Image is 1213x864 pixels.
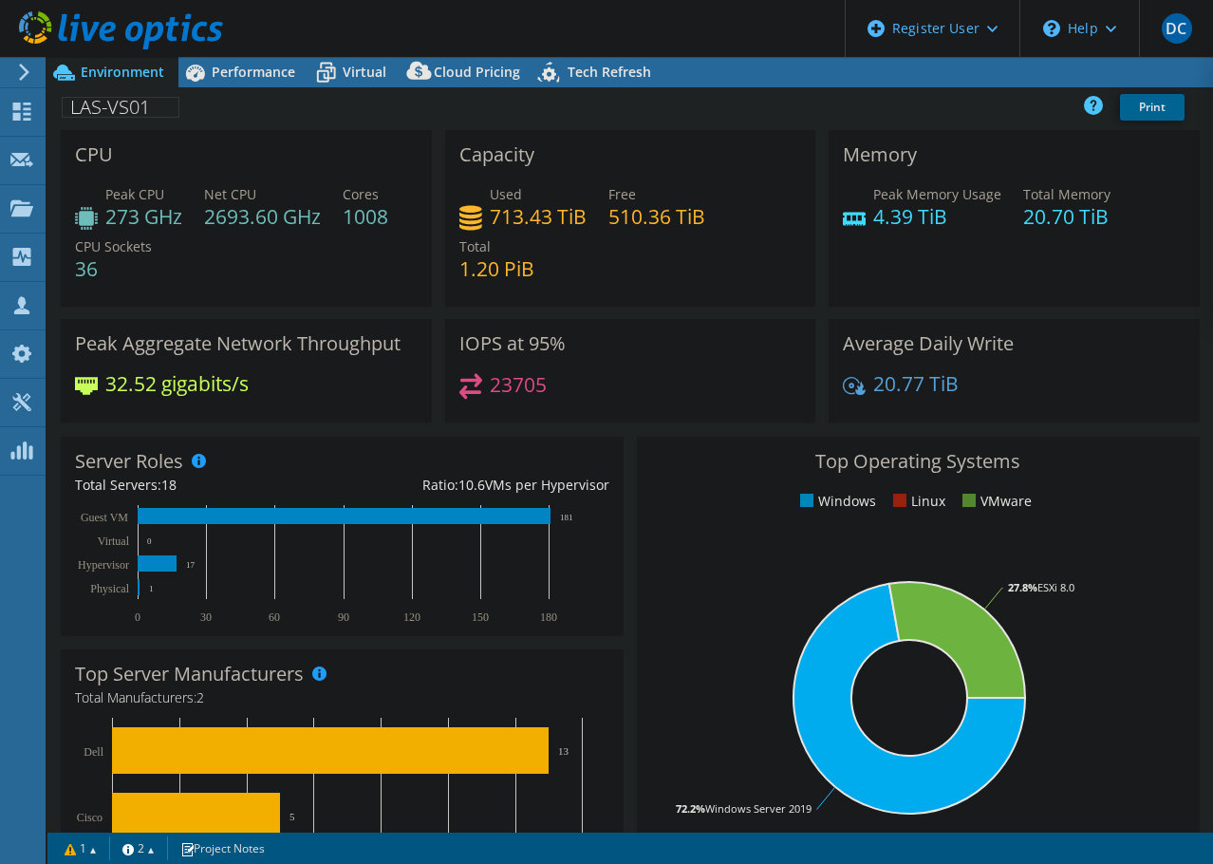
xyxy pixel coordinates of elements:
span: Total [459,237,491,255]
svg: \n [1043,20,1060,37]
h4: 32.52 gigabits/s [105,373,249,394]
text: 60 [269,610,280,624]
h3: Peak Aggregate Network Throughput [75,333,401,354]
h4: 510.36 TiB [608,206,705,227]
tspan: ESXi 8.0 [1037,580,1074,594]
h1: LAS-VS01 [62,97,179,118]
h4: 2693.60 GHz [204,206,321,227]
li: Windows [795,491,876,512]
span: Performance [212,63,295,81]
a: Project Notes [167,836,278,860]
h3: Top Server Manufacturers [75,664,304,685]
span: Free [608,185,636,203]
a: Print [1120,94,1185,121]
text: 1 [149,584,154,593]
text: 150 [472,610,489,624]
span: Net CPU [204,185,256,203]
span: Total Memory [1023,185,1110,203]
text: Guest VM [81,511,128,524]
h3: Capacity [459,144,534,165]
span: Cores [343,185,379,203]
span: Virtual [343,63,386,81]
h4: 23705 [490,374,547,395]
text: Dell [84,745,103,759]
a: 2 [109,836,168,860]
span: Tech Refresh [568,63,651,81]
h4: 713.43 TiB [490,206,587,227]
span: CPU Sockets [75,237,152,255]
span: Environment [81,63,164,81]
span: Used [490,185,522,203]
tspan: 72.2% [676,801,705,816]
h3: CPU [75,144,113,165]
text: 17 [186,560,196,570]
text: 180 [540,610,557,624]
text: 90 [338,610,349,624]
h3: Average Daily Write [843,333,1014,354]
text: Virtual [98,535,130,548]
span: Peak CPU [105,185,164,203]
h3: Server Roles [75,451,183,472]
span: DC [1162,13,1192,44]
span: Peak Memory Usage [873,185,1001,203]
span: 2 [196,688,204,706]
h4: 20.77 TiB [873,373,959,394]
span: 18 [161,476,177,494]
text: 0 [147,536,152,546]
text: 120 [403,610,420,624]
tspan: Windows Server 2019 [705,801,812,816]
h3: Top Operating Systems [651,451,1185,472]
h4: 273 GHz [105,206,182,227]
h4: 4.39 TiB [873,206,1001,227]
h4: 1.20 PiB [459,258,534,279]
div: Ratio: VMs per Hypervisor [342,475,608,496]
text: 30 [200,610,212,624]
h3: IOPS at 95% [459,333,566,354]
text: 181 [560,513,573,522]
h4: 1008 [343,206,388,227]
li: VMware [958,491,1032,512]
text: 5 [289,811,295,822]
span: Cloud Pricing [434,63,520,81]
tspan: 27.8% [1008,580,1037,594]
text: Physical [90,582,129,595]
text: 13 [558,745,569,757]
text: Cisco [77,811,103,824]
span: 10.6 [458,476,485,494]
h3: Memory [843,144,917,165]
a: 1 [51,836,110,860]
div: Total Servers: [75,475,342,496]
li: Linux [888,491,945,512]
h4: 36 [75,258,152,279]
h4: 20.70 TiB [1023,206,1110,227]
text: Hypervisor [78,558,129,572]
h4: Total Manufacturers: [75,687,609,708]
text: 0 [135,610,140,624]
